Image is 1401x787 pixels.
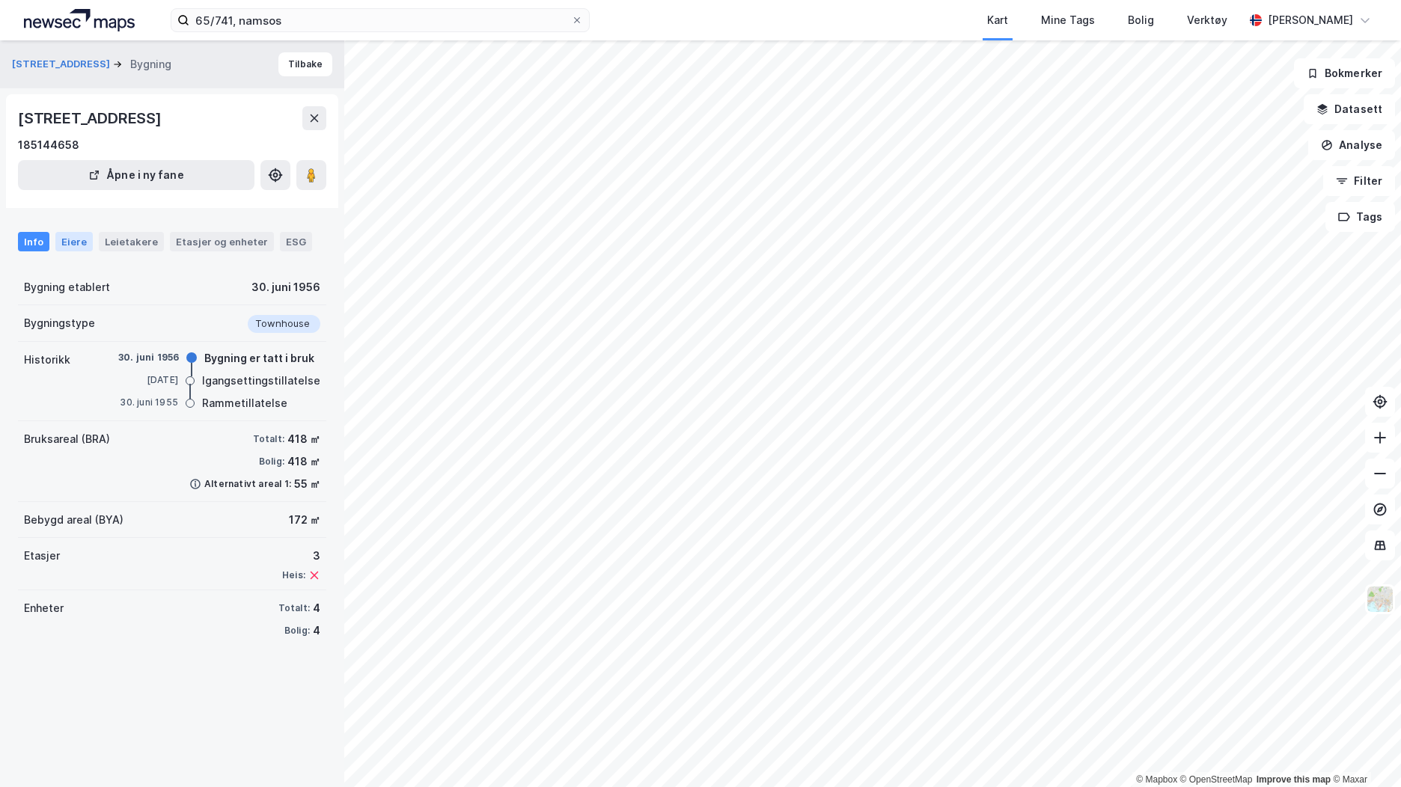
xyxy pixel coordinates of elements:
div: Heis: [282,569,305,581]
div: 4 [313,599,320,617]
button: Åpne i ny fane [18,160,254,190]
div: 172 ㎡ [289,511,320,529]
div: Mine Tags [1041,11,1095,29]
div: Rammetillatelse [202,394,287,412]
div: Enheter [24,599,64,617]
div: Etasjer og enheter [176,235,268,248]
div: 30. juni 1956 [251,278,320,296]
a: Mapbox [1136,774,1177,785]
div: Kart [987,11,1008,29]
div: Etasjer [24,547,60,565]
div: 418 ㎡ [287,430,320,448]
div: 418 ㎡ [287,453,320,471]
div: Bolig: [259,456,284,468]
div: ESG [280,232,312,251]
a: Improve this map [1257,774,1331,785]
div: Bolig [1128,11,1154,29]
div: Totalt: [253,433,284,445]
img: Z [1366,585,1394,613]
div: Kontrollprogram for chat [1326,715,1401,787]
div: [STREET_ADDRESS] [18,106,165,130]
div: [DATE] [118,373,178,387]
a: OpenStreetMap [1180,774,1253,785]
div: 4 [313,622,320,640]
div: Bygning er tatt i bruk [204,349,314,367]
button: Tags [1325,202,1395,232]
div: Igangsettingstillatelse [202,372,320,390]
button: Bokmerker [1294,58,1395,88]
div: 55 ㎡ [294,475,320,493]
button: [STREET_ADDRESS] [12,57,113,72]
div: 30. juni 1955 [118,396,178,409]
div: Bygningstype [24,314,95,332]
div: Alternativt areal 1: [204,478,291,490]
div: Info [18,232,49,251]
div: Bolig: [284,625,310,637]
input: Søk på adresse, matrikkel, gårdeiere, leietakere eller personer [189,9,571,31]
button: Tilbake [278,52,332,76]
div: Totalt: [278,602,310,614]
div: 30. juni 1956 [118,351,180,364]
div: Historikk [24,351,70,369]
div: Leietakere [99,232,164,251]
div: Bruksareal (BRA) [24,430,110,448]
button: Datasett [1304,94,1395,124]
div: [PERSON_NAME] [1268,11,1353,29]
div: Bygning [130,55,171,73]
div: Verktøy [1187,11,1227,29]
img: logo.a4113a55bc3d86da70a041830d287a7e.svg [24,9,135,31]
div: Bebygd areal (BYA) [24,511,123,529]
div: Bygning etablert [24,278,110,296]
button: Analyse [1308,130,1395,160]
iframe: Chat Widget [1326,715,1401,787]
button: Filter [1323,166,1395,196]
div: 185144658 [18,136,79,154]
div: 3 [282,547,320,565]
div: Eiere [55,232,93,251]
